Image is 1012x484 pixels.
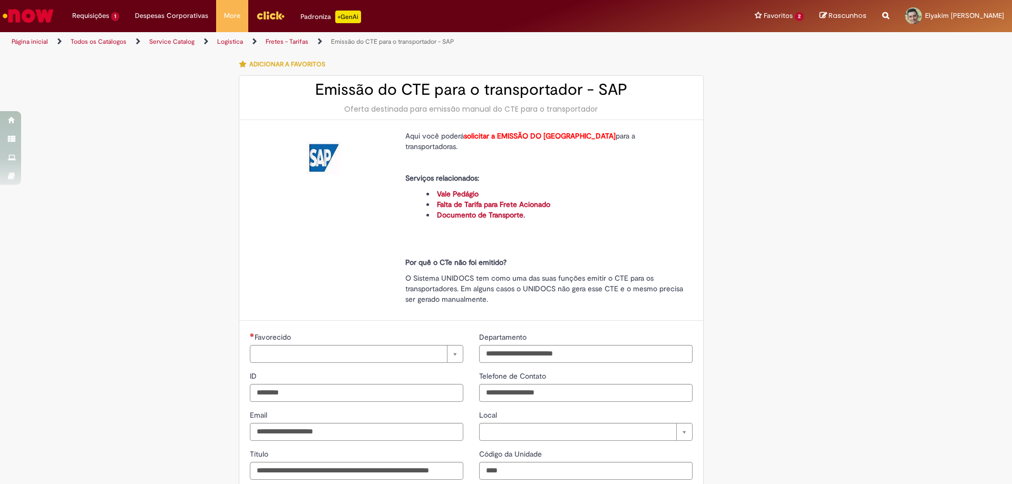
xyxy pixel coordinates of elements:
[250,81,693,98] h2: Emissão do CTE para o transportador - SAP
[764,11,793,21] span: Favoritos
[255,332,293,342] span: Necessários - Favorecido
[224,11,240,21] span: More
[250,371,259,381] span: ID
[479,371,548,381] span: Telefone de Contato
[12,37,48,46] a: Página inicial
[307,141,340,175] img: Emissão do CTE para o transportador - SAP
[1,5,55,26] img: ServiceNow
[250,449,270,459] span: Título
[820,11,867,21] a: Rascunhos
[479,462,693,480] input: Código da Unidade
[250,333,255,337] span: Necessários
[250,410,269,420] span: Email
[256,7,285,23] img: click_logo_yellow_360x200.png
[405,131,685,152] p: Aqui você poderá para a transportadoras.
[479,423,693,441] a: Limpar campo Local
[437,210,525,220] strong: .
[464,131,616,141] strong: solicitar a EMISSÃO DO [GEOGRAPHIC_DATA]
[479,449,544,459] span: Código da Unidade
[266,37,308,46] a: Fretes - Tarifas
[795,12,804,21] span: 2
[111,12,119,21] span: 1
[250,345,463,363] a: Limpar campo Favorecido
[335,11,361,23] p: +GenAi
[250,384,463,402] input: ID
[135,11,208,21] span: Despesas Corporativas
[437,200,550,209] a: Falta de Tarifa para Frete Acionado
[829,11,867,21] span: Rascunhos
[8,32,667,52] ul: Trilhas de página
[250,462,463,480] input: Título
[405,173,479,183] strong: Serviços relacionados:
[217,37,243,46] a: Logistica
[437,189,479,199] a: Vale Pedágio
[331,37,454,46] a: Emissão do CTE para o transportador - SAP
[250,104,693,114] div: Oferta destinada para emissão manual do CTE para o transportador
[72,11,109,21] span: Requisições
[250,423,463,441] input: Email
[405,258,507,267] strong: Por quê o CTe não foi emitido?
[479,384,693,402] input: Telefone de Contato
[925,11,1004,20] span: Elyakim [PERSON_NAME]
[300,11,361,23] div: Padroniza
[437,210,523,220] a: Documento de Transporte
[249,60,325,68] span: Adicionar a Favoritos
[479,332,529,342] span: Departamento
[405,273,685,304] p: O Sistema UNIDOCS tem como uma das suas funções emitir o CTE para os transportadores. Em alguns c...
[149,37,194,46] a: Service Catalog
[71,37,126,46] a: Todos os Catálogos
[479,345,693,363] input: Departamento
[239,53,331,75] button: Adicionar a Favoritos
[479,410,499,420] span: Local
